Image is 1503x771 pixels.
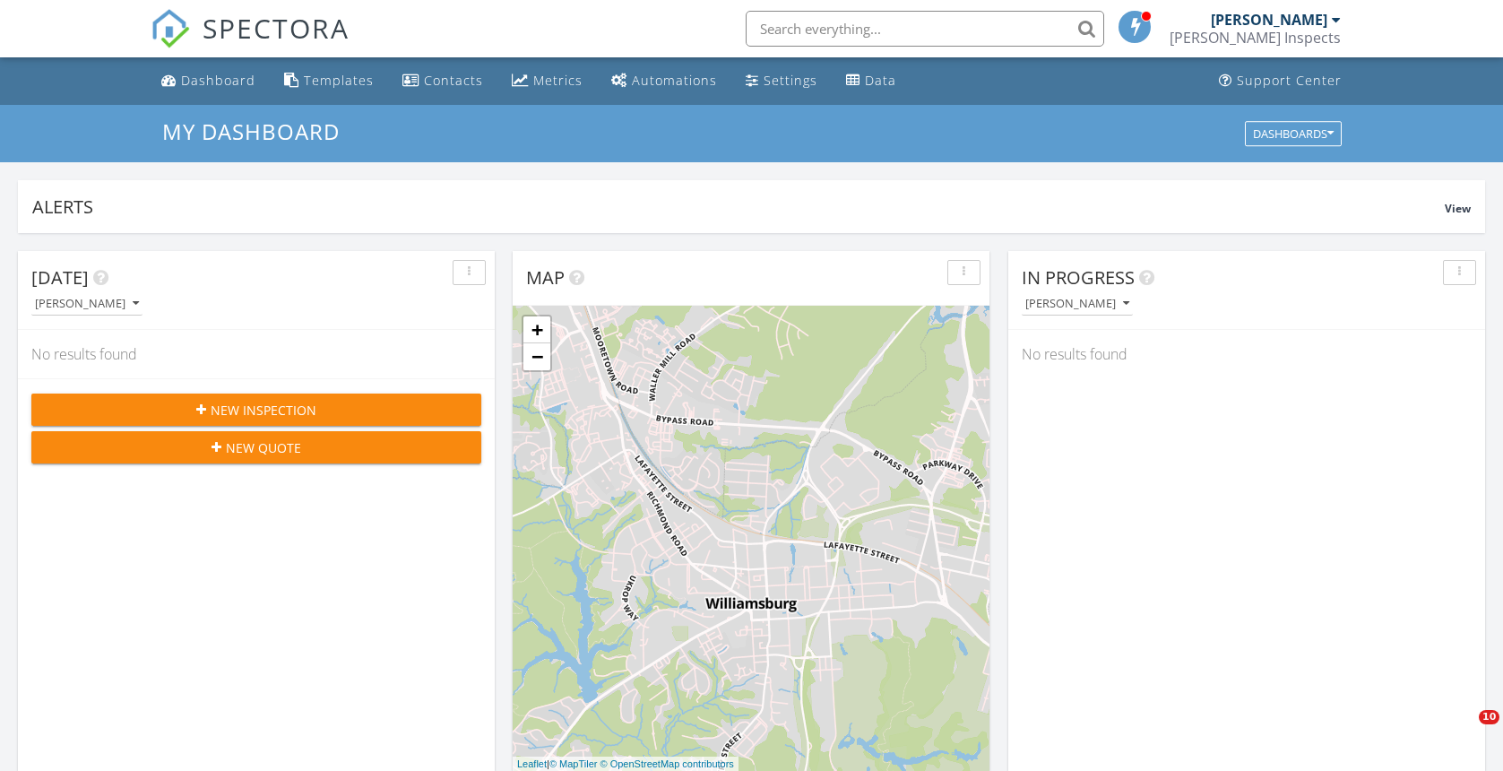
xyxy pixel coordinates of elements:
div: Data [865,72,896,89]
input: Search everything... [746,11,1104,47]
a: Contacts [395,65,490,98]
div: No results found [18,330,495,378]
img: The Best Home Inspection Software - Spectora [151,9,190,48]
a: Dashboard [154,65,263,98]
span: New Quote [226,438,301,457]
a: © OpenStreetMap contributors [600,758,734,769]
div: Contacts [424,72,483,89]
a: SPECTORA [151,24,350,62]
button: Dashboards [1245,121,1342,146]
iframe: Intercom live chat [1442,710,1485,753]
a: © MapTiler [549,758,598,769]
a: Leaflet [517,758,547,769]
a: Templates [277,65,381,98]
div: Templates [304,72,374,89]
a: Zoom in [523,316,550,343]
a: Data [839,65,903,98]
span: [DATE] [31,265,89,290]
div: Automations [632,72,717,89]
div: Metrics [533,72,583,89]
button: [PERSON_NAME] [31,292,143,316]
div: Dashboard [181,72,255,89]
div: Alerts [32,195,1445,219]
div: [PERSON_NAME] [1025,298,1129,310]
div: Dashboards [1253,127,1334,140]
span: SPECTORA [203,9,350,47]
span: Map [526,265,565,290]
span: View [1445,201,1471,216]
span: 10 [1479,710,1499,724]
button: New Quote [31,431,481,463]
span: My Dashboard [162,117,340,146]
div: Settings [764,72,817,89]
a: Settings [739,65,825,98]
a: Zoom out [523,343,550,370]
a: Support Center [1212,65,1349,98]
button: [PERSON_NAME] [1022,292,1133,316]
div: [PERSON_NAME] [1211,11,1327,29]
span: In Progress [1022,265,1135,290]
a: Automations (Basic) [604,65,724,98]
button: New Inspection [31,394,481,426]
div: Chris Inspects [1170,29,1341,47]
div: No results found [1008,330,1485,378]
div: Support Center [1237,72,1342,89]
span: New Inspection [211,401,316,420]
a: Metrics [505,65,590,98]
div: [PERSON_NAME] [35,298,139,310]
